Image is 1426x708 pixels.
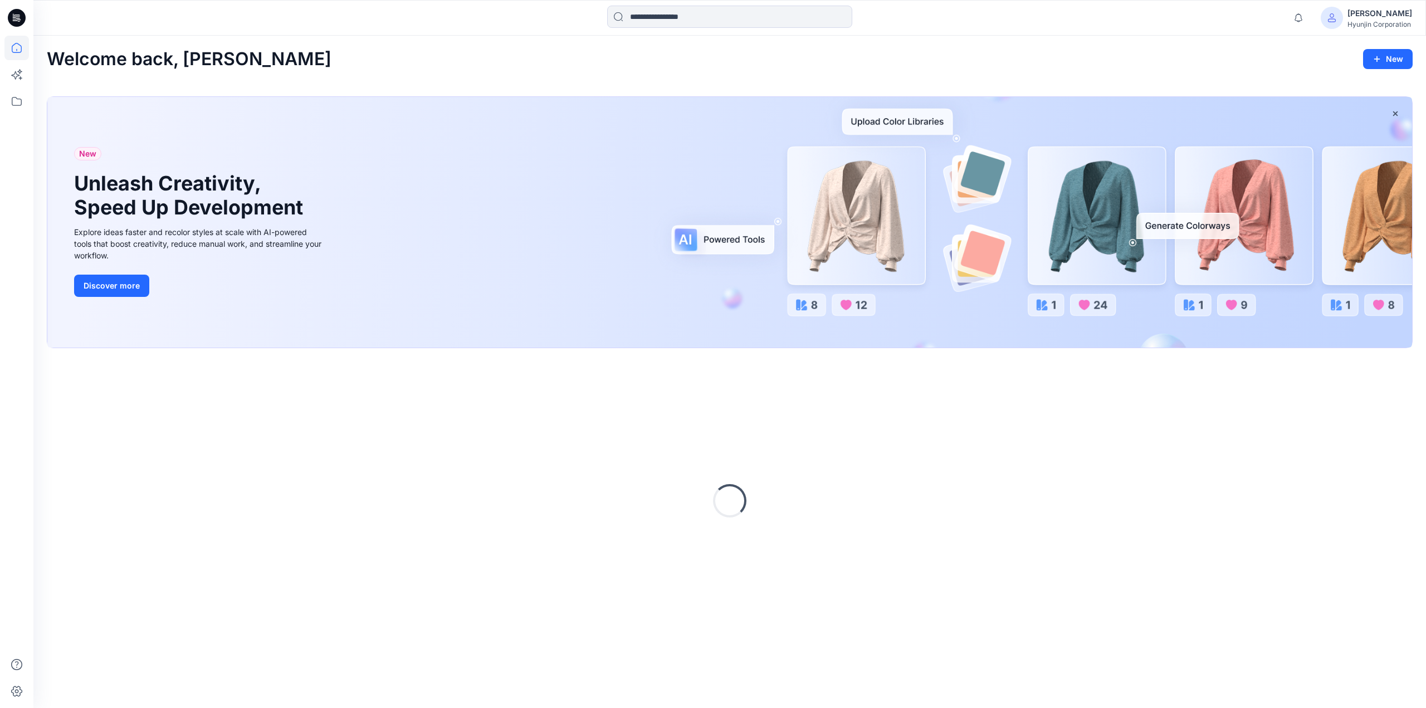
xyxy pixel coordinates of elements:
span: New [79,147,96,160]
div: [PERSON_NAME] [1347,7,1412,20]
h2: Welcome back, [PERSON_NAME] [47,49,331,70]
h1: Unleash Creativity, Speed Up Development [74,172,308,219]
svg: avatar [1327,13,1336,22]
div: Hyunjin Corporation [1347,20,1412,28]
div: Explore ideas faster and recolor styles at scale with AI-powered tools that boost creativity, red... [74,226,325,261]
a: Discover more [74,275,325,297]
button: New [1363,49,1413,69]
button: Discover more [74,275,149,297]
